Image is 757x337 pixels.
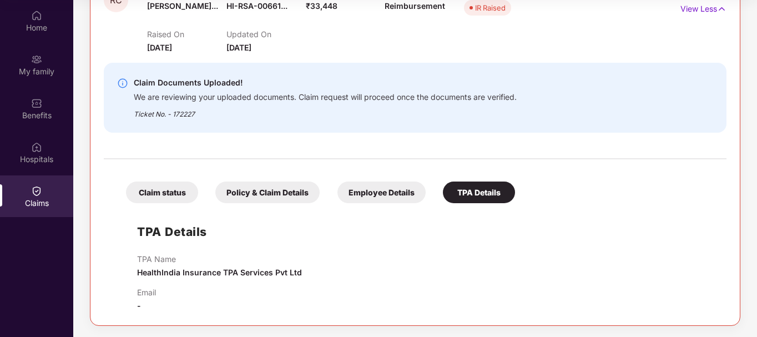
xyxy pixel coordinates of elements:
[443,182,515,203] div: TPA Details
[137,301,141,310] span: -
[31,185,42,197] img: svg+xml;base64,PHN2ZyBpZD0iQ2xhaW0iIHhtbG5zPSJodHRwOi8vd3d3LnczLm9yZy8yMDAwL3N2ZyIgd2lkdGg9IjIwIi...
[117,78,128,89] img: svg+xml;base64,PHN2ZyBpZD0iSW5mby0yMHgyMCIgeG1sbnM9Imh0dHA6Ly93d3cudzMub3JnLzIwMDAvc3ZnIiB3aWR0aD...
[31,10,42,21] img: svg+xml;base64,PHN2ZyBpZD0iSG9tZSIgeG1sbnM9Imh0dHA6Ly93d3cudzMub3JnLzIwMDAvc3ZnIiB3aWR0aD0iMjAiIG...
[134,89,517,102] div: We are reviewing your uploaded documents. Claim request will proceed once the documents are verif...
[147,29,226,39] p: Raised On
[31,54,42,65] img: svg+xml;base64,PHN2ZyB3aWR0aD0iMjAiIGhlaWdodD0iMjAiIHZpZXdCb3g9IjAgMCAyMCAyMCIgZmlsbD0ibm9uZSIgeG...
[717,3,726,15] img: svg+xml;base64,PHN2ZyB4bWxucz0iaHR0cDovL3d3dy53My5vcmcvMjAwMC9zdmciIHdpZHRoPSIxNyIgaGVpZ2h0PSIxNy...
[134,76,517,89] div: Claim Documents Uploaded!
[137,223,207,241] h1: TPA Details
[137,288,156,297] p: Email
[385,1,445,11] span: Reimbursement
[126,182,198,203] div: Claim status
[306,1,337,11] span: ₹33,448
[137,254,302,264] p: TPA Name
[226,43,251,52] span: [DATE]
[215,182,320,203] div: Policy & Claim Details
[147,1,218,11] span: [PERSON_NAME]...
[475,2,506,13] div: IR Raised
[226,1,287,11] span: HI-RSA-00661...
[137,268,302,277] span: HealthIndia Insurance TPA Services Pvt Ltd
[147,43,172,52] span: [DATE]
[31,142,42,153] img: svg+xml;base64,PHN2ZyBpZD0iSG9zcGl0YWxzIiB4bWxucz0iaHR0cDovL3d3dy53My5vcmcvMjAwMC9zdmciIHdpZHRoPS...
[31,98,42,109] img: svg+xml;base64,PHN2ZyBpZD0iQmVuZWZpdHMiIHhtbG5zPSJodHRwOi8vd3d3LnczLm9yZy8yMDAwL3N2ZyIgd2lkdGg9Ij...
[226,29,306,39] p: Updated On
[337,182,426,203] div: Employee Details
[134,102,517,119] div: Ticket No. - 172227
